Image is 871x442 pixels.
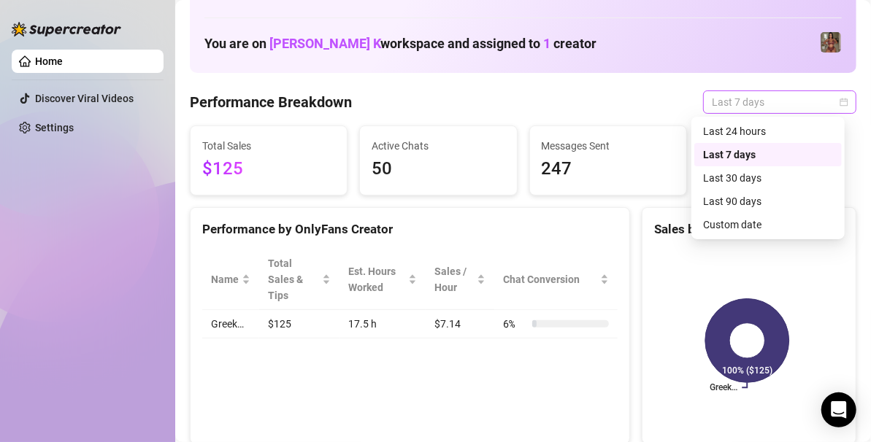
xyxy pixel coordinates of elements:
img: logo-BBDzfeDw.svg [12,22,121,36]
th: Chat Conversion [494,249,618,310]
div: Last 7 days [694,143,842,166]
th: Sales / Hour [426,249,494,310]
div: Last 30 days [703,170,833,186]
div: Custom date [703,217,833,233]
div: Performance by OnlyFans Creator [202,220,618,239]
h4: Performance Breakdown [190,92,352,112]
span: calendar [840,98,848,106]
span: Sales / Hour [434,263,474,295]
span: 50 [372,155,504,183]
td: Greek… [202,310,259,338]
img: Greek [821,32,841,53]
span: Active Chats [372,138,504,154]
text: Greek… [710,383,738,393]
td: 17.5 h [339,310,426,338]
span: Total Sales [202,138,335,154]
span: $125 [202,155,335,183]
span: Messages Sent [542,138,675,154]
div: Last 24 hours [703,123,833,139]
div: Last 90 days [694,190,842,213]
td: $7.14 [426,310,494,338]
a: Home [35,55,63,67]
span: Chat Conversion [503,271,597,287]
div: Last 7 days [703,147,833,163]
div: Last 24 hours [694,120,842,143]
span: 1 [543,36,550,51]
span: Total Sales & Tips [268,255,319,303]
div: Custom date [694,213,842,236]
span: Name [211,271,239,287]
span: 6 % [503,316,526,332]
th: Name [202,249,259,310]
span: [PERSON_NAME] K [269,36,380,51]
div: Last 90 days [703,193,833,209]
div: Open Intercom Messenger [821,392,856,427]
h1: You are on workspace and assigned to creator [204,36,596,52]
a: Discover Viral Videos [35,93,134,104]
div: Sales by OnlyFans Creator [654,220,844,239]
span: 247 [542,155,675,183]
th: Total Sales & Tips [259,249,339,310]
span: Last 7 days [712,91,848,113]
div: Est. Hours Worked [348,263,405,295]
td: $125 [259,310,339,338]
a: Settings [35,122,74,133]
div: Last 30 days [694,166,842,190]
